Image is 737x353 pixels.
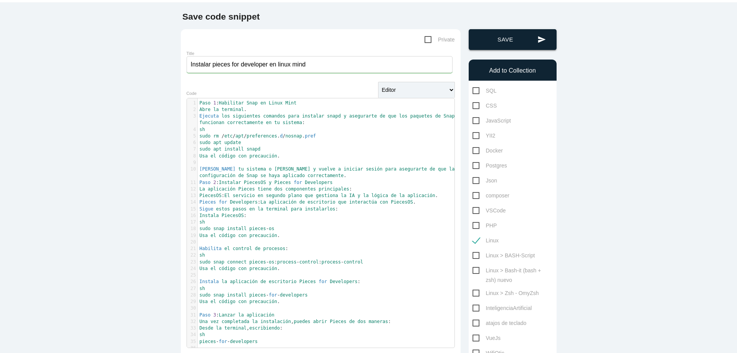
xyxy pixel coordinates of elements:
span: en [261,100,266,106]
span: la [221,279,227,284]
h6: Add to Collection [473,67,553,74]
div: 4 [187,126,197,133]
span: la [363,193,368,198]
span: el [210,153,216,159]
span: que [388,113,397,119]
span: Docker [473,146,503,156]
span: Sigue [200,206,213,212]
span: aplicación [230,279,258,284]
span: componentes [286,186,316,192]
span: - [216,339,219,344]
span: Linux [473,236,499,245]
span: apt [235,133,244,139]
div: 21 [187,245,197,252]
span: developers [230,339,258,344]
span: código [219,266,235,271]
span: aplicación [408,193,435,198]
div: 5 [187,133,197,139]
span: sudo [200,226,211,231]
span: , : [200,325,283,331]
span: preferences [246,133,277,139]
label: Code [187,91,197,96]
span: la [238,312,244,318]
span: el [210,266,216,271]
span: 3 [213,312,216,318]
span: . [200,233,280,238]
b: Save code snippet [182,12,260,22]
span: sudo [200,146,211,152]
span: : : [200,259,363,265]
span: asegurarte [349,113,377,119]
span: de [260,279,266,284]
div: 33 [187,325,197,331]
span: . [200,153,280,159]
span: : [200,186,352,192]
div: 13 [187,192,197,199]
span: de [380,113,385,119]
span: haya [269,173,280,178]
span: para [288,113,299,119]
span: : [200,312,274,318]
span: update [225,140,241,145]
span: Linux [269,100,283,106]
span: con [238,299,247,304]
span: la [449,166,454,172]
span: Snap [443,113,454,119]
span: Developers [330,279,357,284]
span: Snap [246,173,258,178]
span: Private [425,35,455,45]
span: principales [319,186,349,192]
span: Lanzar [219,312,235,318]
span: o [269,166,271,172]
span: Paso [200,312,211,318]
span: el [225,246,230,251]
span: el [210,233,216,238]
span: puedes [294,319,310,324]
span: precaución [250,233,277,238]
span: sudo [200,133,211,139]
span: sistema [283,120,302,125]
span: sh [200,127,205,132]
span: aplicación [269,199,296,205]
span: - [266,226,269,231]
div: 30 [187,305,197,312]
span: lógica [372,193,388,198]
span: instalar [302,113,324,119]
span: : [200,279,360,284]
span: Json [473,176,497,186]
span: Mint [286,100,297,106]
span: Linux > Zsh - OmyZsh [473,288,539,298]
span: 1 [213,100,216,106]
span: IA [349,193,355,198]
span: YII2 [473,131,496,141]
span: Instala [200,279,219,284]
span: maneras [368,319,388,324]
span: precaución [250,266,277,271]
span: El [225,193,230,198]
span: : [200,246,288,251]
span: instalación [261,319,291,324]
span: - [227,339,230,344]
span: plano [288,193,302,198]
span: Abre [200,107,211,112]
span: . [200,299,280,304]
span: for [294,180,302,185]
span: control [299,259,319,265]
span: pieces [250,292,266,298]
span: sh [200,286,205,291]
span: los [399,113,408,119]
span: Developers [230,199,258,205]
span: pasos [233,206,246,212]
span: Usa [200,153,208,159]
button: sendSave [469,29,557,50]
span: escritorio [307,199,335,205]
span: control [233,246,252,251]
span: tu [274,120,280,125]
span: for [319,279,327,284]
div: 29 [187,298,197,305]
span: sudo [200,140,211,145]
div: 16 [187,212,197,219]
span: vuelve [319,166,335,172]
span: gestiona [316,193,338,198]
span: con [238,233,247,238]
